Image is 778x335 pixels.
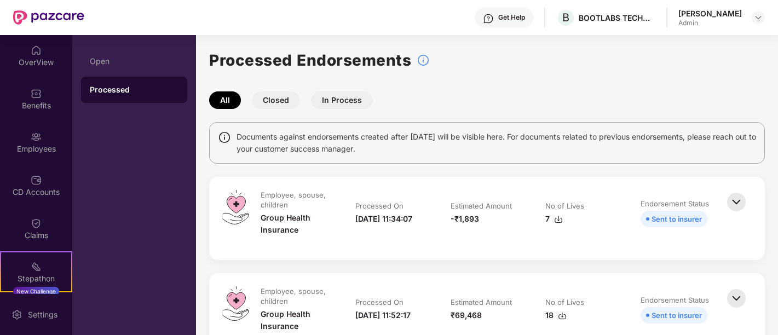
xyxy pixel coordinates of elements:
img: svg+xml;base64,PHN2ZyBpZD0iQmFjay0zMngzMiIgeG1sbnM9Imh0dHA6Ly93d3cudzMub3JnLzIwMDAvc3ZnIiB3aWR0aD... [724,190,748,214]
div: No of Lives [545,297,584,307]
button: All [209,91,241,109]
div: Sent to insurer [652,309,702,321]
div: Group Health Insurance [261,308,333,332]
img: svg+xml;base64,PHN2ZyBpZD0iQ0RfQWNjb3VudHMiIGRhdGEtbmFtZT0iQ0QgQWNjb3VudHMiIHhtbG5zPSJodHRwOi8vd3... [31,175,42,186]
img: svg+xml;base64,PHN2ZyBpZD0iSG9tZSIgeG1sbnM9Imh0dHA6Ly93d3cudzMub3JnLzIwMDAvc3ZnIiB3aWR0aD0iMjAiIG... [31,45,42,56]
div: [DATE] 11:52:17 [355,309,411,321]
div: Processed On [355,201,404,211]
div: BOOTLABS TECHNOLOGIES PRIVATE LIMITED [579,13,655,23]
img: svg+xml;base64,PHN2ZyBpZD0iSGVscC0zMngzMiIgeG1sbnM9Imh0dHA6Ly93d3cudzMub3JnLzIwMDAvc3ZnIiB3aWR0aD... [483,13,494,24]
img: svg+xml;base64,PHN2ZyBpZD0iU2V0dGluZy0yMHgyMCIgeG1sbnM9Imh0dHA6Ly93d3cudzMub3JnLzIwMDAvc3ZnIiB3aW... [11,309,22,320]
div: Estimated Amount [451,297,512,307]
div: Processed [90,84,178,95]
img: svg+xml;base64,PHN2ZyBpZD0iQmVuZWZpdHMiIHhtbG5zPSJodHRwOi8vd3d3LnczLm9yZy8yMDAwL3N2ZyIgd2lkdGg9Ij... [31,88,42,99]
img: svg+xml;base64,PHN2ZyBpZD0iSW5mbyIgeG1sbnM9Imh0dHA6Ly93d3cudzMub3JnLzIwMDAvc3ZnIiB3aWR0aD0iMTQiIG... [218,131,231,144]
img: svg+xml;base64,PHN2ZyBpZD0iQmFjay0zMngzMiIgeG1sbnM9Imh0dHA6Ly93d3cudzMub3JnLzIwMDAvc3ZnIiB3aWR0aD... [724,286,748,310]
div: New Challenge [13,287,59,296]
button: In Process [311,91,373,109]
div: Get Help [498,13,525,22]
div: Settings [25,309,61,320]
div: [PERSON_NAME] [678,8,742,19]
div: 18 [545,309,567,321]
div: Sent to insurer [652,213,702,225]
div: Estimated Amount [451,201,512,211]
div: Processed On [355,297,404,307]
div: Open [90,57,178,66]
img: svg+xml;base64,PHN2ZyB4bWxucz0iaHR0cDovL3d3dy53My5vcmcvMjAwMC9zdmciIHdpZHRoPSIyMSIgaGVpZ2h0PSIyMC... [31,261,42,272]
img: svg+xml;base64,PHN2ZyBpZD0iRW1wbG95ZWVzIiB4bWxucz0iaHR0cDovL3d3dy53My5vcmcvMjAwMC9zdmciIHdpZHRoPS... [31,131,42,142]
button: Closed [252,91,300,109]
div: Endorsement Status [641,199,709,209]
h1: Processed Endorsements [209,48,411,72]
img: svg+xml;base64,PHN2ZyBpZD0iRHJvcGRvd24tMzJ4MzIiIHhtbG5zPSJodHRwOi8vd3d3LnczLm9yZy8yMDAwL3N2ZyIgd2... [754,13,763,22]
div: Admin [678,19,742,27]
div: Stepathon [1,273,71,284]
img: svg+xml;base64,PHN2ZyBpZD0iSW5mb18tXzMyeDMyIiBkYXRhLW5hbWU9IkluZm8gLSAzMngzMiIgeG1sbnM9Imh0dHA6Ly... [417,54,430,67]
img: svg+xml;base64,PHN2ZyB4bWxucz0iaHR0cDovL3d3dy53My5vcmcvMjAwMC9zdmciIHdpZHRoPSI0OS4zMiIgaGVpZ2h0PS... [222,190,249,224]
div: No of Lives [545,201,584,211]
span: B [562,11,569,24]
div: [DATE] 11:34:07 [355,213,412,225]
div: Employee, spouse, children [261,286,331,306]
div: Group Health Insurance [261,212,333,236]
div: -₹1,893 [451,213,479,225]
img: svg+xml;base64,PHN2ZyB4bWxucz0iaHR0cDovL3d3dy53My5vcmcvMjAwMC9zdmciIHdpZHRoPSI0OS4zMiIgaGVpZ2h0PS... [222,286,249,321]
div: Employee, spouse, children [261,190,331,210]
div: Endorsement Status [641,295,709,305]
div: ₹69,468 [451,309,482,321]
img: svg+xml;base64,PHN2ZyBpZD0iRG93bmxvYWQtMzJ4MzIiIHhtbG5zPSJodHRwOi8vd3d3LnczLm9yZy8yMDAwL3N2ZyIgd2... [554,215,563,224]
span: Documents against endorsements created after [DATE] will be visible here. For documents related t... [237,131,756,155]
img: svg+xml;base64,PHN2ZyBpZD0iRG93bmxvYWQtMzJ4MzIiIHhtbG5zPSJodHRwOi8vd3d3LnczLm9yZy8yMDAwL3N2ZyIgd2... [558,311,567,320]
img: svg+xml;base64,PHN2ZyBpZD0iQ2xhaW0iIHhtbG5zPSJodHRwOi8vd3d3LnczLm9yZy8yMDAwL3N2ZyIgd2lkdGg9IjIwIi... [31,218,42,229]
div: 7 [545,213,563,225]
img: New Pazcare Logo [13,10,84,25]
